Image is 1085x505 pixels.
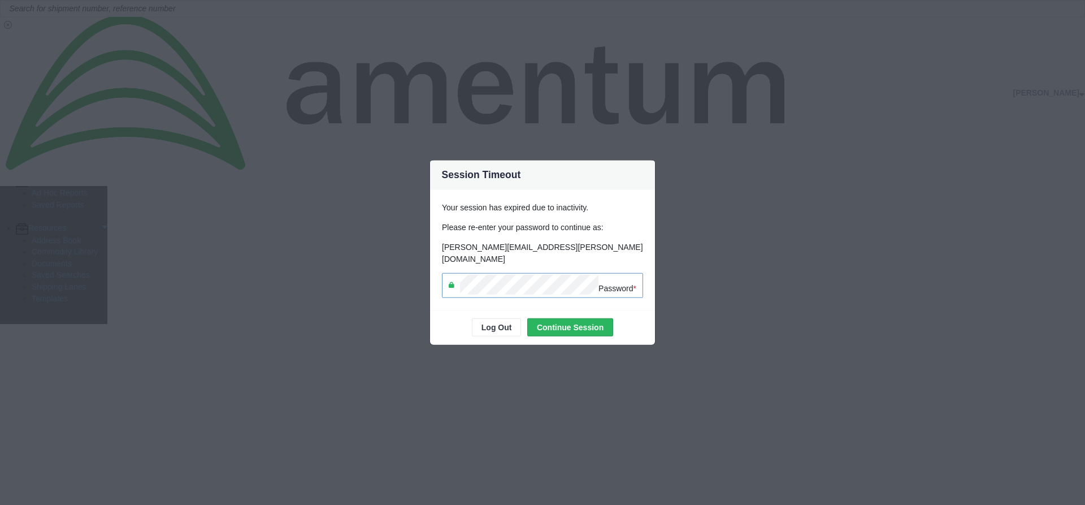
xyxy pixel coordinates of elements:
p: [PERSON_NAME][EMAIL_ADDRESS][PERSON_NAME][DOMAIN_NAME] [442,241,643,265]
p: Please re-enter your password to continue as: [442,221,643,233]
button: Log Out [472,318,522,336]
p: Your session has expired due to inactivity. [442,201,643,213]
h4: Session Timeout [442,167,521,182]
button: Continue Session [527,318,613,336]
span: Password [598,283,636,292]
